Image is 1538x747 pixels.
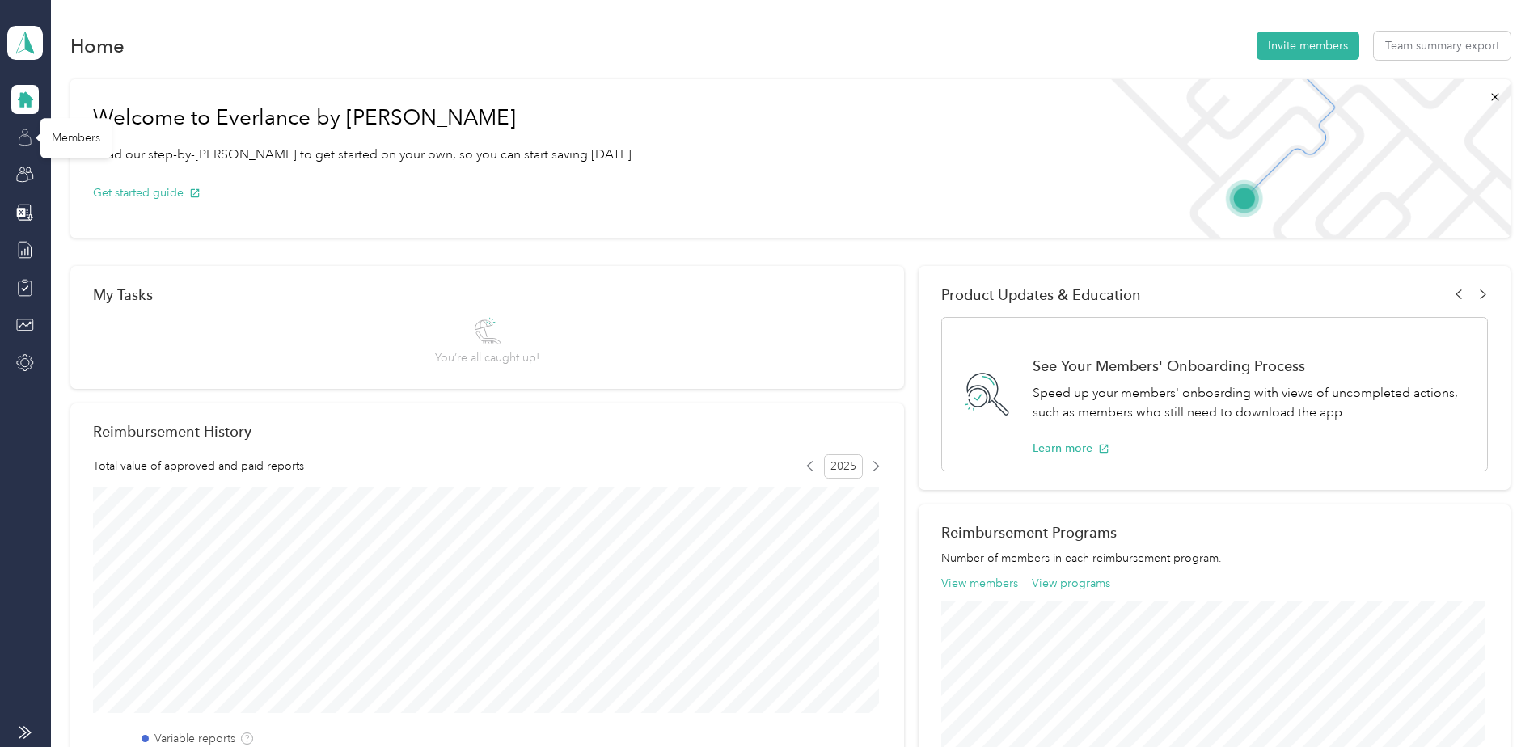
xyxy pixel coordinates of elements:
span: You’re all caught up! [435,349,539,366]
button: Invite members [1257,32,1359,60]
span: 2025 [824,454,863,479]
div: Members [40,118,112,158]
button: Team summary export [1374,32,1511,60]
p: Number of members in each reimbursement program. [941,550,1488,567]
button: Get started guide [93,184,201,201]
h2: Reimbursement History [93,423,251,440]
button: View programs [1032,575,1110,592]
div: My Tasks [93,286,881,303]
h1: See Your Members' Onboarding Process [1033,357,1470,374]
p: Read our step-by-[PERSON_NAME] to get started on your own, so you can start saving [DATE]. [93,145,635,165]
button: Learn more [1033,440,1109,457]
button: View members [941,575,1018,592]
p: Speed up your members' onboarding with views of uncompleted actions, such as members who still ne... [1033,383,1470,423]
img: Welcome to everlance [1095,79,1510,238]
label: Variable reports [154,730,235,747]
h2: Reimbursement Programs [941,524,1488,541]
span: Total value of approved and paid reports [93,458,304,475]
span: Product Updates & Education [941,286,1141,303]
iframe: Everlance-gr Chat Button Frame [1447,656,1538,747]
h1: Welcome to Everlance by [PERSON_NAME] [93,105,635,131]
h1: Home [70,37,125,54]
